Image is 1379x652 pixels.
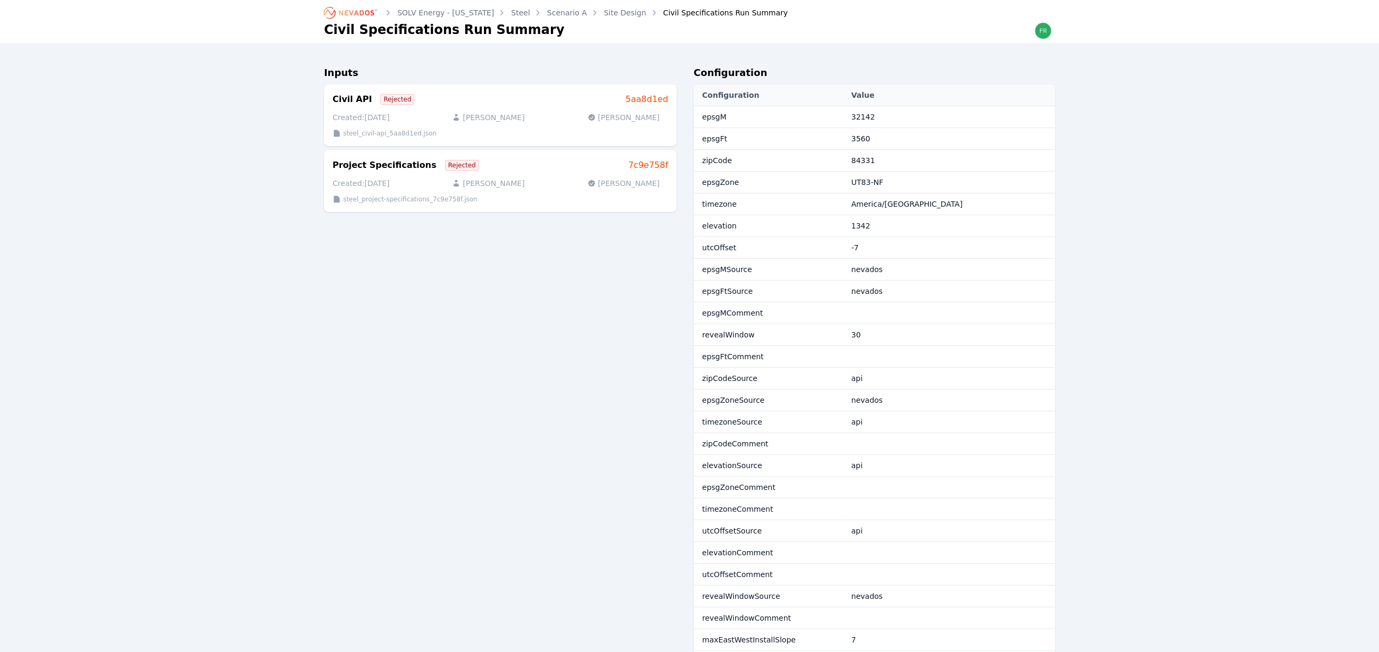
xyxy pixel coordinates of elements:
a: 7c9e758f [628,159,668,172]
a: 5aa8d1ed [626,93,668,106]
p: [PERSON_NAME] [588,178,660,189]
span: utcOffsetSource [702,527,762,535]
span: epsgFtSource [702,287,753,295]
p: Created: [DATE] [333,112,389,123]
p: [PERSON_NAME] [452,178,524,189]
p: [PERSON_NAME] [452,112,524,123]
td: nevados [846,281,1055,302]
td: -7 [846,237,1055,259]
td: api [846,368,1055,389]
td: nevados [846,389,1055,411]
span: zipCode [702,156,732,165]
span: timezone [702,200,737,208]
a: SOLV Energy - [US_STATE] [397,7,494,18]
p: [PERSON_NAME] [588,112,660,123]
span: elevationComment [702,548,773,557]
nav: Breadcrumb [324,4,788,21]
span: timezoneSource [702,418,762,426]
span: timezoneComment [702,505,773,513]
td: nevados [846,259,1055,281]
span: epsgFtComment [702,352,764,361]
span: elevation [702,222,737,230]
th: Configuration [694,84,846,106]
h3: Civil API [333,93,372,106]
td: 3560 [846,128,1055,150]
div: Rejected [380,94,414,105]
td: 30 [846,324,1055,346]
span: maxEastWestInstallSlope [702,636,796,644]
span: zipCodeComment [702,439,769,448]
a: Site Design [604,7,646,18]
p: steel_project-specifications_7c9e758f.json [343,195,478,204]
h1: Civil Specifications Run Summary [324,21,565,38]
a: Scenario A [547,7,587,18]
span: epsgM [702,113,727,121]
td: 1342 [846,215,1055,237]
span: revealWindowSource [702,592,780,600]
h3: Project Specifications [333,159,437,172]
span: epsgZoneSource [702,396,764,404]
span: epsgFt [702,134,727,143]
span: epsgZoneComment [702,483,776,492]
td: 32142 [846,106,1055,128]
td: api [846,520,1055,542]
span: zipCodeSource [702,374,757,383]
span: elevationSource [702,461,762,470]
span: epsgZone [702,178,739,187]
span: revealWindow [702,331,755,339]
h2: Configuration [694,65,1055,84]
td: 84331 [846,150,1055,172]
div: Rejected [445,160,479,171]
th: Value [846,84,1055,106]
span: epsgMSource [702,265,752,274]
td: America/[GEOGRAPHIC_DATA] [846,193,1055,215]
td: api [846,411,1055,433]
td: UT83-NF [846,172,1055,193]
img: frida.manzo@nevados.solar [1035,22,1052,39]
span: revealWindowComment [702,614,791,622]
p: steel_civil-api_5aa8d1ed.json [343,129,437,138]
div: Civil Specifications Run Summary [649,7,788,18]
span: utcOffset [702,243,736,252]
span: utcOffsetComment [702,570,773,579]
h2: Inputs [324,65,677,84]
td: nevados [846,586,1055,607]
td: 7 [846,629,1055,651]
p: Created: [DATE] [333,178,389,189]
a: Steel [511,7,530,18]
td: api [846,455,1055,477]
span: epsgMComment [702,309,763,317]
